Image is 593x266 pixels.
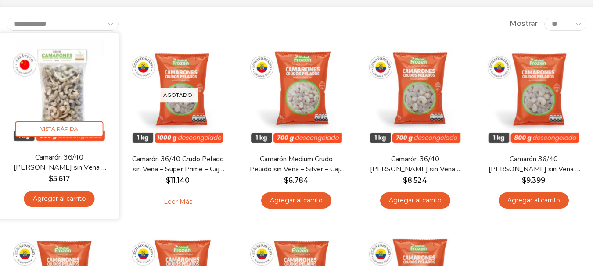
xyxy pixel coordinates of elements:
[284,176,288,184] span: $
[510,19,538,29] span: Mostrar
[249,154,344,174] a: Camarón Medium Crudo Pelado sin Vena – Silver – Caja 10 kg
[166,176,170,184] span: $
[522,176,545,184] bdi: 9.399
[499,192,569,209] a: Agregar al carrito: “Camarón 36/40 Crudo Pelado sin Vena - Gold - Caja 10 kg”
[166,176,190,184] bdi: 11.140
[368,154,463,174] a: Camarón 36/40 [PERSON_NAME] sin Vena – Silver – Caja 10 kg
[7,18,119,31] select: Pedido de la tienda
[49,174,70,183] bdi: 5.617
[403,176,407,184] span: $
[150,192,206,211] a: Leé más sobre “Camarón 36/40 Crudo Pelado sin Vena - Super Prime - Caja 10 kg”
[49,174,53,183] span: $
[130,154,225,174] a: Camarón 36/40 Crudo Pelado sin Vena – Super Prime – Caja 10 kg
[261,192,331,209] a: Agregar al carrito: “Camarón Medium Crudo Pelado sin Vena - Silver - Caja 10 kg”
[24,191,95,207] a: Agregar al carrito: “Camarón 36/40 Crudo Pelado sin Vena - Bronze - Caja 10 kg”
[11,152,107,173] a: Camarón 36/40 [PERSON_NAME] sin Vena – Bronze – Caja 10 kg
[380,192,450,209] a: Agregar al carrito: “Camarón 36/40 Crudo Pelado sin Vena - Silver - Caja 10 kg”
[157,88,198,102] p: Agotado
[284,176,309,184] bdi: 6.784
[486,154,581,174] a: Camarón 36/40 [PERSON_NAME] sin Vena – Gold – Caja 10 kg
[522,176,526,184] span: $
[403,176,427,184] bdi: 8.524
[15,121,104,137] span: Vista Rápida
